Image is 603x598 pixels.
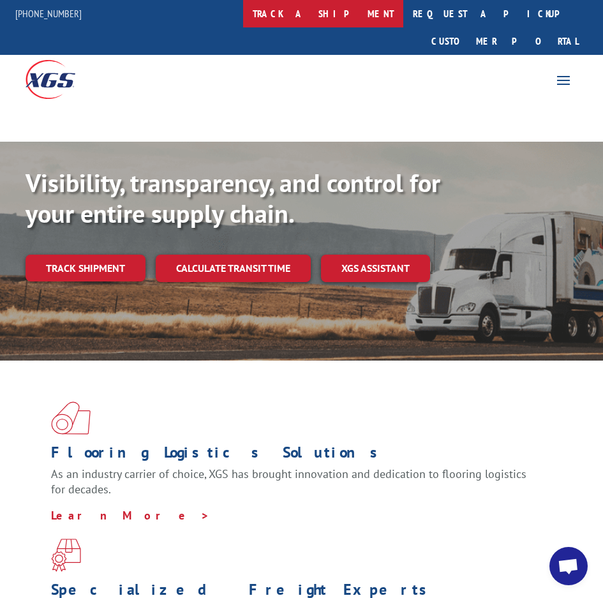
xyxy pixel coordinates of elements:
h1: Flooring Logistics Solutions [51,445,542,467]
div: Open chat [549,547,588,585]
a: [PHONE_NUMBER] [15,7,82,20]
a: Calculate transit time [156,255,311,282]
a: XGS ASSISTANT [321,255,430,282]
a: Customer Portal [422,27,588,55]
span: As an industry carrier of choice, XGS has brought innovation and dedication to flooring logistics... [51,467,526,497]
img: xgs-icon-total-supply-chain-intelligence-red [51,401,91,435]
b: Visibility, transparency, and control for your entire supply chain. [26,166,440,230]
a: Track shipment [26,255,145,281]
a: Learn More > [51,508,210,523]
img: xgs-icon-focused-on-flooring-red [51,539,81,572]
